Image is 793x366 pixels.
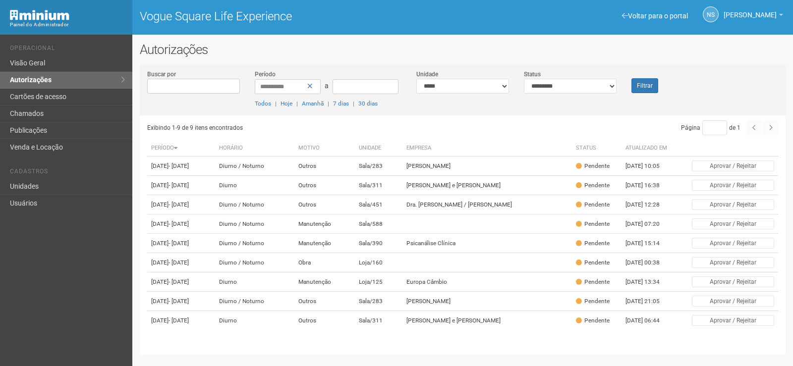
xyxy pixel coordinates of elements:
[169,201,189,208] span: - [DATE]
[576,316,610,325] div: Pendente
[294,214,355,234] td: Manutenção
[140,42,786,57] h2: Autorizações
[215,253,294,272] td: Diurno / Noturno
[358,100,378,107] a: 30 dias
[294,272,355,292] td: Manutenção
[692,199,774,210] button: Aprovar / Rejeitar
[215,272,294,292] td: Diurno
[692,180,774,191] button: Aprovar / Rejeitar
[402,292,572,311] td: [PERSON_NAME]
[355,157,402,176] td: Sala/283
[147,70,176,79] label: Buscar por
[576,297,610,306] div: Pendente
[294,157,355,176] td: Outros
[576,239,610,248] div: Pendente
[169,298,189,305] span: - [DATE]
[355,234,402,253] td: Sala/390
[622,140,676,157] th: Atualizado em
[10,10,69,20] img: Minium
[302,100,324,107] a: Amanhã
[622,214,676,234] td: [DATE] 07:20
[402,195,572,214] td: Dra. [PERSON_NAME] / [PERSON_NAME]
[402,311,572,330] td: [PERSON_NAME] e [PERSON_NAME]
[681,124,740,131] span: Página de 1
[576,201,610,209] div: Pendente
[147,234,215,253] td: [DATE]
[215,140,294,157] th: Horário
[147,195,215,214] td: [DATE]
[215,195,294,214] td: Diurno / Noturno
[692,257,774,268] button: Aprovar / Rejeitar
[147,120,459,135] div: Exibindo 1-9 de 9 itens encontrados
[255,70,276,79] label: Período
[416,70,438,79] label: Unidade
[147,214,215,234] td: [DATE]
[703,6,719,22] a: NS
[631,78,658,93] button: Filtrar
[147,292,215,311] td: [DATE]
[215,234,294,253] td: Diurno / Noturno
[294,292,355,311] td: Outros
[10,20,125,29] div: Painel do Administrador
[576,259,610,267] div: Pendente
[402,234,572,253] td: Psicanálise Clínica
[333,100,349,107] a: 7 dias
[215,292,294,311] td: Diurno / Noturno
[328,100,329,107] span: |
[169,317,189,324] span: - [DATE]
[402,157,572,176] td: [PERSON_NAME]
[147,253,215,272] td: [DATE]
[692,276,774,287] button: Aprovar / Rejeitar
[169,182,189,189] span: - [DATE]
[692,296,774,307] button: Aprovar / Rejeitar
[255,100,271,107] a: Todos
[622,234,676,253] td: [DATE] 15:14
[169,162,189,169] span: - [DATE]
[296,100,298,107] span: |
[169,259,189,266] span: - [DATE]
[576,162,610,170] div: Pendente
[692,315,774,326] button: Aprovar / Rejeitar
[169,240,189,247] span: - [DATE]
[622,12,688,20] a: Voltar para o portal
[10,45,125,55] li: Operacional
[622,157,676,176] td: [DATE] 10:05
[572,140,622,157] th: Status
[622,176,676,195] td: [DATE] 16:38
[10,168,125,178] li: Cadastros
[355,140,402,157] th: Unidade
[622,253,676,272] td: [DATE] 00:38
[147,176,215,195] td: [DATE]
[169,220,189,227] span: - [DATE]
[275,100,277,107] span: |
[622,272,676,292] td: [DATE] 13:34
[147,272,215,292] td: [DATE]
[355,176,402,195] td: Sala/311
[294,176,355,195] td: Outros
[402,140,572,157] th: Empresa
[215,157,294,176] td: Diurno / Noturno
[147,157,215,176] td: [DATE]
[294,140,355,157] th: Motivo
[147,140,215,157] th: Período
[576,278,610,286] div: Pendente
[215,176,294,195] td: Diurno
[576,181,610,190] div: Pendente
[355,311,402,330] td: Sala/311
[294,253,355,272] td: Obra
[169,278,189,285] span: - [DATE]
[724,1,777,19] span: Nicolle Silva
[524,70,541,79] label: Status
[325,82,329,90] span: a
[622,195,676,214] td: [DATE] 12:28
[281,100,292,107] a: Hoje
[215,311,294,330] td: Diurno
[294,195,355,214] td: Outros
[215,214,294,234] td: Diurno / Noturno
[353,100,354,107] span: |
[294,234,355,253] td: Manutenção
[294,311,355,330] td: Outros
[355,272,402,292] td: Loja/125
[147,311,215,330] td: [DATE]
[140,10,455,23] h1: Vogue Square Life Experience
